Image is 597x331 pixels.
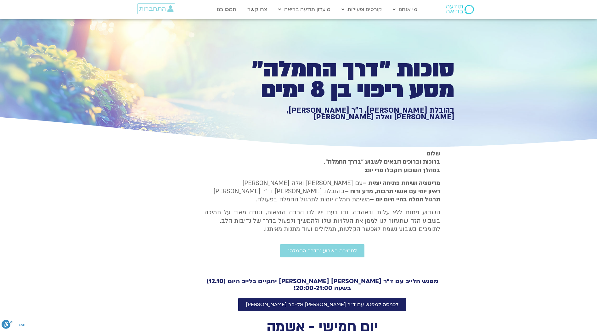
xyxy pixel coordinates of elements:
h2: מפגש הלייב עם ד"ר [PERSON_NAME] [PERSON_NAME] יתקיים בלייב היום (12.10) בשעה 20:00-21:00! [204,278,440,292]
a: מועדון תודעה בריאה [275,3,334,15]
strong: שלום [427,149,440,158]
span: לכניסה למפגש עם ד"ר [PERSON_NAME] אל-בר [PERSON_NAME] [246,302,398,307]
h1: סוכות ״דרך החמלה״ מסע ריפוי בן 8 ימים [236,59,454,100]
p: השבוע פתוח ללא עלות ובאהבה. ובו בעת יש לנו הרבה הוצאות, ונודה מאוד על תמיכה בשבוע הזה שתעזור לנו ... [204,208,440,233]
h1: בהובלת [PERSON_NAME], ד״ר [PERSON_NAME], [PERSON_NAME] ואלה [PERSON_NAME] [236,107,454,121]
a: צרו קשר [244,3,270,15]
b: תרגול חמלה בחיי היום יום – [370,195,440,204]
strong: ברוכות וברוכים הבאים לשבוע ״בדרך החמלה״. במהלך השבוע תקבלו מדי יום: [324,158,440,174]
b: ראיון יומי עם אנשי תרבות, מדע ורוח – [345,187,440,195]
a: לתמיכה בשבוע ״בדרך החמלה״ [280,244,364,257]
span: לתמיכה בשבוע ״בדרך החמלה״ [288,248,357,254]
a: קורסים ופעילות [338,3,385,15]
a: התחברות [137,3,175,14]
strong: מדיטציה ושיחת פתיחה יומית – [363,179,440,187]
a: תמכו בנו [214,3,239,15]
span: התחברות [139,5,166,12]
img: תודעה בריאה [446,5,474,14]
p: עם [PERSON_NAME] ואלה [PERSON_NAME] בהובלת [PERSON_NAME] וד״ר [PERSON_NAME] משימת חמלה יומית לתרג... [204,179,440,204]
a: לכניסה למפגש עם ד"ר [PERSON_NAME] אל-בר [PERSON_NAME] [238,298,406,311]
a: מי אנחנו [390,3,420,15]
